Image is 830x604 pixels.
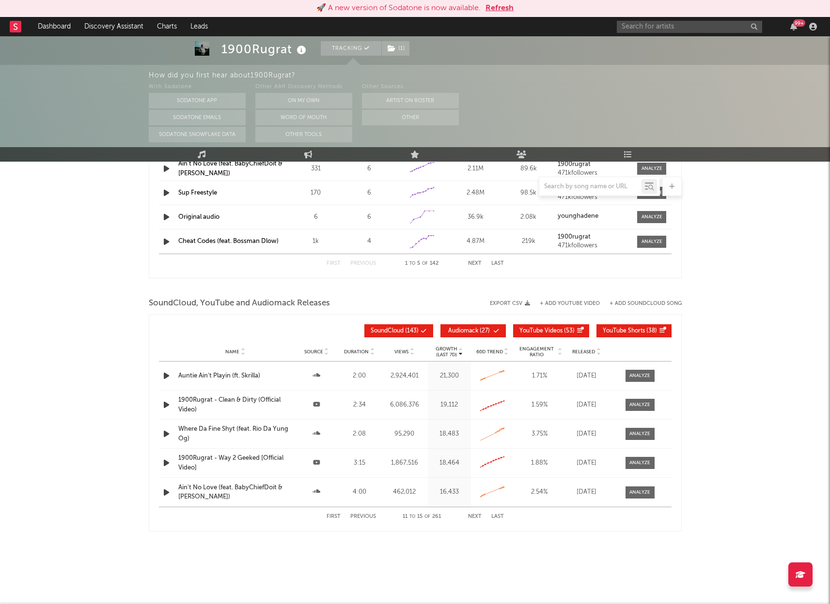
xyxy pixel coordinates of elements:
a: 1900rugrat [558,234,630,241]
button: Artist on Roster [362,93,459,108]
button: Next [468,514,482,519]
span: ( 1 ) [381,41,410,56]
button: + Add SoundCloud Song [600,301,682,306]
div: 3.75 % [517,429,563,439]
button: Previous [350,514,376,519]
div: 471k followers [558,242,630,249]
button: YouTube Videos(53) [513,324,589,337]
div: 19,112 [430,400,469,410]
div: 1.71 % [517,371,563,381]
div: + Add YouTube Video [530,301,600,306]
span: Engagement Ratio [517,346,557,358]
div: 2,924,401 [383,371,425,381]
button: Sodatone Emails [149,110,246,125]
span: ( 27 ) [447,328,491,334]
div: 🚀 A new version of Sodatone is now available. [316,2,481,14]
span: ( 53 ) [519,328,575,334]
div: 6 [292,212,340,222]
p: (Last 7d) [436,352,457,358]
div: 36.9k [451,212,500,222]
button: Word Of Mouth [255,110,352,125]
button: Refresh [485,2,514,14]
div: 89.6k [504,164,553,174]
div: 1,867,516 [383,458,425,468]
span: to [409,514,415,519]
div: With Sodatone [149,81,246,93]
div: 6 [345,164,393,174]
input: Search by song name or URL [539,183,642,191]
button: Tracking [321,41,381,56]
button: (1) [382,41,409,56]
div: 2:08 [341,429,379,439]
input: Search for artists [617,21,762,33]
div: 2.54 % [517,487,563,497]
a: Discovery Assistant [78,17,150,36]
span: Name [225,349,239,355]
span: SoundCloud, YouTube and Audiomack Releases [149,298,330,309]
div: 2:34 [341,400,379,410]
div: 3:15 [341,458,379,468]
div: 18,483 [430,429,469,439]
div: 99 + [793,19,805,27]
span: of [424,514,430,519]
div: 462,012 [383,487,425,497]
div: 1900Rugrat - Clean & Dirty (Official Video) [178,395,293,414]
div: 1k [292,237,340,246]
span: of [422,261,428,266]
button: First [327,261,341,266]
div: 21,300 [430,371,469,381]
button: Sodatone App [149,93,246,108]
span: ( 143 ) [371,328,419,334]
button: Other Tools [255,127,352,142]
button: Sodatone Snowflake Data [149,127,246,142]
div: 11 15 261 [395,511,449,523]
span: to [409,261,415,266]
div: 2.08k [504,212,553,222]
div: 1 5 142 [395,258,449,270]
div: 471k followers [558,194,630,201]
a: 1900Rugrat - Way 2 Geeked [Official Video] [178,453,293,472]
p: Growth [436,346,457,352]
span: 60D Trend [476,349,503,355]
div: 4 [345,237,393,246]
button: Other [362,110,459,125]
button: SoundCloud(143) [364,324,433,337]
button: Audiomack(27) [440,324,506,337]
div: 219k [504,237,553,246]
div: [DATE] [567,487,606,497]
button: Last [491,261,504,266]
a: Auntie Ain't Playin (ft. Skrilla) [178,371,293,381]
div: 18,464 [430,458,469,468]
a: Leads [184,17,215,36]
div: 2:00 [341,371,379,381]
div: [DATE] [567,429,606,439]
a: Where Da Fine Shyt (feat. Rio Da Yung Og) [178,424,293,443]
div: 2.11M [451,164,500,174]
button: + Add YouTube Video [540,301,600,306]
div: 6 [345,212,393,222]
button: On My Own [255,93,352,108]
div: [DATE] [567,458,606,468]
button: Last [491,514,504,519]
div: 4:00 [341,487,379,497]
strong: 1900rugrat [558,234,591,240]
div: [DATE] [567,371,606,381]
span: Views [394,349,408,355]
button: Next [468,261,482,266]
a: 1900rugrat [558,161,630,168]
span: Source [304,349,323,355]
span: YouTube Shorts [603,328,645,334]
a: Ain't No Love (feat. BabyChiefDoit & [PERSON_NAME]) [178,483,293,502]
a: Dashboard [31,17,78,36]
div: 95,290 [383,429,425,439]
button: Previous [350,261,376,266]
div: 471k followers [558,170,630,177]
a: Charts [150,17,184,36]
div: 16,433 [430,487,469,497]
button: 99+ [790,23,797,30]
strong: 1900rugrat [558,161,591,167]
button: + Add SoundCloud Song [610,301,682,306]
